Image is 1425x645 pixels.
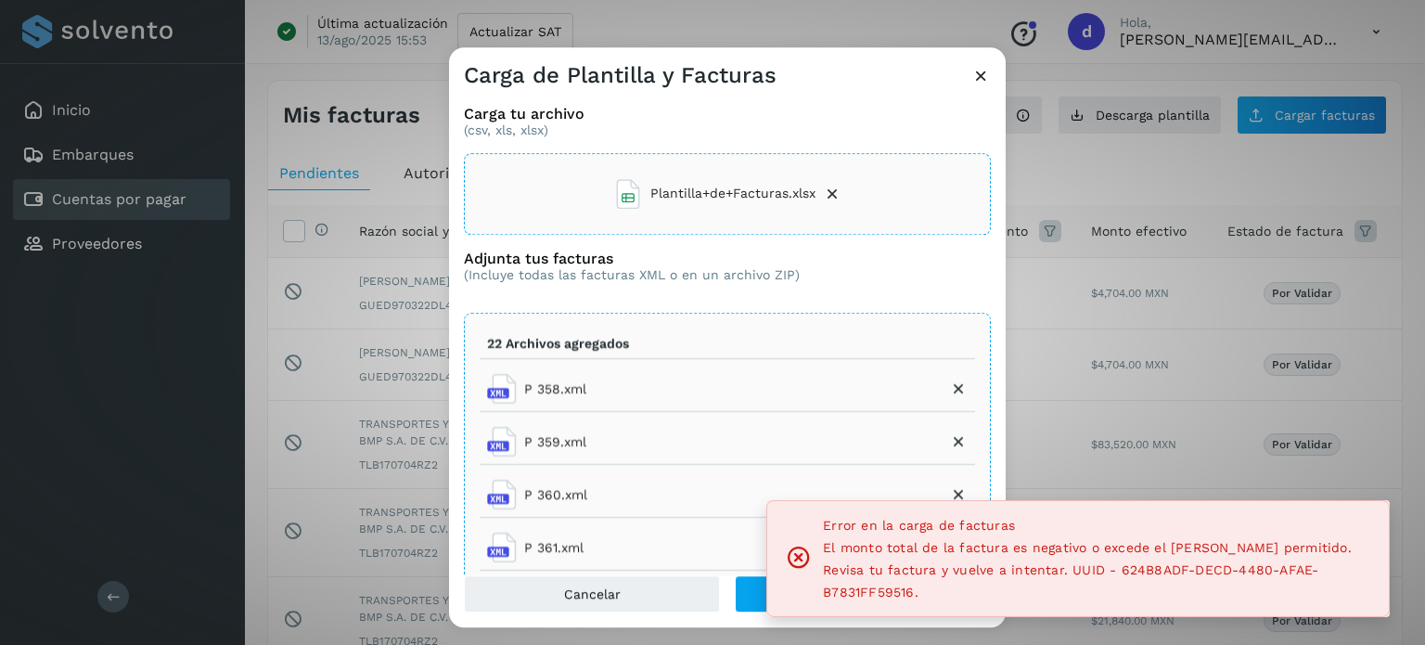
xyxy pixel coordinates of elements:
[650,184,815,203] span: Plantilla+de+Facturas.xlsx
[564,587,621,600] span: Cancelar
[524,380,586,399] span: P 358.xml
[464,267,800,283] p: (Incluye todas las facturas XML o en un archivo ZIP)
[464,62,777,89] h3: Carga de Plantilla y Facturas
[524,538,584,558] span: P 361.xml
[823,540,1352,600] span: El monto total de la factura es negativo o excede el [PERSON_NAME] permitido. Revisa tu factura y...
[464,575,720,613] button: Cancelar
[524,485,587,505] span: P 360.xml
[464,123,991,138] p: (csv, xls, xlsx)
[464,250,800,267] h3: Adjunta tus facturas
[823,514,1374,536] span: Error en la carga de facturas
[487,336,629,352] p: 22 Archivos agregados
[524,432,586,452] span: P 359.xml
[735,575,991,613] button: Cargar facturas
[464,105,991,123] h3: Carga tu archivo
